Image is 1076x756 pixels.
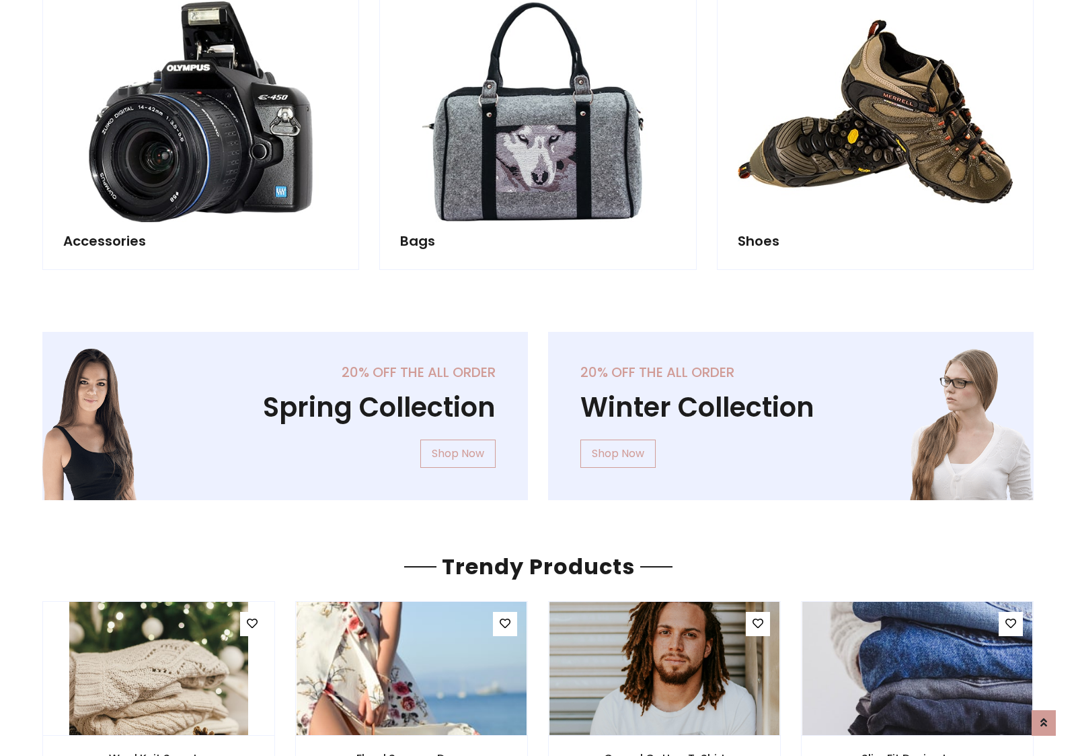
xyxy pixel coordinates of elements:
a: Shop Now [580,440,656,468]
h5: Accessories [63,233,338,249]
a: Shop Now [420,440,496,468]
h1: Spring Collection [75,391,496,423]
span: Trendy Products [436,551,640,582]
h5: Shoes [738,233,1013,249]
h5: 20% off the all order [75,364,496,380]
h1: Winter Collection [580,391,1001,423]
h5: Bags [400,233,675,249]
h5: 20% off the all order [580,364,1001,380]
